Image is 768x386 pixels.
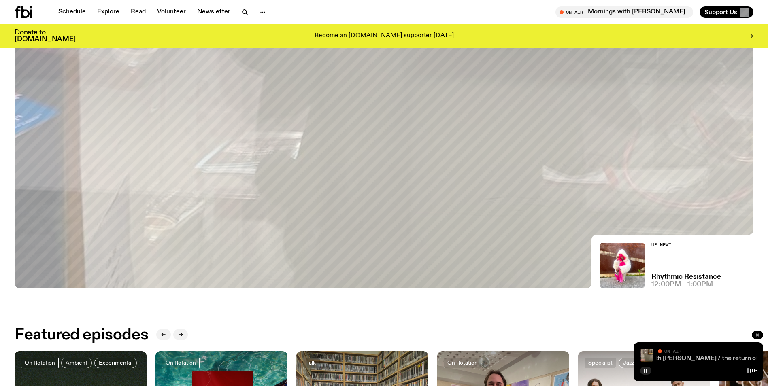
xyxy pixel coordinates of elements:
[447,360,478,366] span: On Rotation
[700,6,753,18] button: Support Us
[166,360,196,366] span: On Rotation
[126,6,151,18] a: Read
[53,6,91,18] a: Schedule
[555,6,693,18] button: On AirMornings with [PERSON_NAME] / the return of the feral
[651,243,721,247] h2: Up Next
[600,243,645,288] img: Attu crouches on gravel in front of a brown wall. They are wearing a white fur coat with a hood, ...
[444,358,481,368] a: On Rotation
[152,6,191,18] a: Volunteer
[162,358,200,368] a: On Rotation
[306,360,316,366] span: Talk
[704,8,737,16] span: Support Us
[315,32,454,40] p: Become an [DOMAIN_NAME] supporter [DATE]
[585,358,616,368] a: Specialist
[66,360,87,366] span: Ambient
[99,360,132,366] span: Experimental
[21,358,59,368] a: On Rotation
[651,274,721,280] a: Rhythmic Resistance
[303,358,319,368] a: Talk
[651,281,713,288] span: 12:00pm - 1:00pm
[15,29,76,43] h3: Donate to [DOMAIN_NAME]
[623,360,634,366] span: Jazz
[15,328,148,342] h2: Featured episodes
[588,360,613,366] span: Specialist
[92,6,124,18] a: Explore
[25,360,55,366] span: On Rotation
[94,358,137,368] a: Experimental
[61,358,92,368] a: Ambient
[664,348,681,354] span: On Air
[192,6,235,18] a: Newsletter
[619,358,638,368] a: Jazz
[640,349,653,362] img: A selfie of Jim taken in the reflection of the window of the fbi radio studio.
